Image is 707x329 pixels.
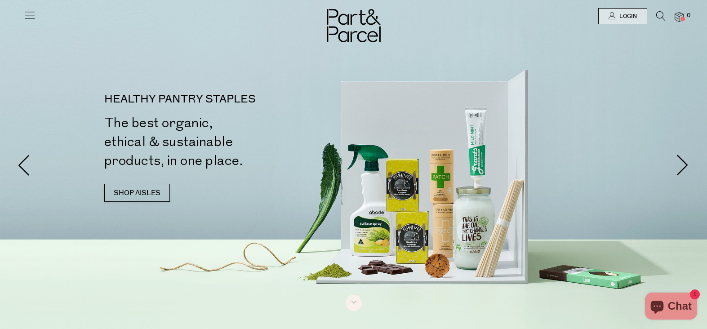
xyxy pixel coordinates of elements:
a: Login [598,8,647,24]
a: SHOP AISLES [104,184,170,202]
img: Part&Parcel [327,9,381,42]
h2: The best organic, ethical & sustainable products, in one place. [104,114,357,170]
a: 0 [675,12,684,22]
inbox-online-store-chat: Shopify online store chat [642,293,700,322]
span: 0 [685,12,693,20]
span: Login [617,13,637,20]
p: HEALTHY PANTRY STAPLES [104,94,357,105]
